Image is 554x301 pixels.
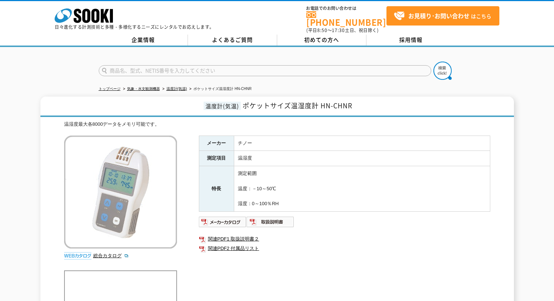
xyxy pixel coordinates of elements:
[55,25,214,29] p: 日々進化する計測技術と多種・多様化するニーズにレンタルでお応えします。
[204,102,241,110] span: 温度計(気温)
[199,216,247,228] img: メーカーカタログ
[99,35,188,46] a: 企業情報
[247,216,294,228] img: 取扱説明書
[243,101,352,110] span: ポケットサイズ温湿度計 HN-CHNR
[199,244,490,253] a: 関連PDF2 付属品リスト
[199,166,234,212] th: 特長
[99,87,121,91] a: トップページ
[234,166,490,212] td: 測定範囲 温度：－10～50℃ 湿度：0～100％RH
[199,221,247,226] a: メーカーカタログ
[317,27,327,34] span: 8:50
[408,11,469,20] strong: お見積り･お問い合わせ
[247,221,294,226] a: 取扱説明書
[366,35,456,46] a: 採用情報
[64,136,177,249] img: ポケットサイズ温湿度計 HN-CHNR
[277,35,366,46] a: 初めての方へ
[332,27,345,34] span: 17:30
[306,27,378,34] span: (平日 ～ 土日、祝日除く)
[199,234,490,244] a: 関連PDF1 取扱説明書２
[127,87,160,91] a: 気象・水文観測機器
[99,65,431,76] input: 商品名、型式、NETIS番号を入力してください
[93,253,129,258] a: 総合カタログ
[386,6,499,26] a: お見積り･お問い合わせはこちら
[64,252,91,259] img: webカタログ
[166,87,187,91] a: 温度計(気温)
[64,121,490,128] div: 温湿度最大各8000データをメモリ可能です。
[199,136,234,151] th: メーカー
[433,62,452,80] img: btn_search.png
[234,151,490,166] td: 温湿度
[394,11,491,21] span: はこちら
[304,36,339,44] span: 初めての方へ
[199,151,234,166] th: 測定項目
[306,6,386,11] span: お電話でのお問い合わせは
[188,35,277,46] a: よくあるご質問
[234,136,490,151] td: チノー
[306,11,386,26] a: [PHONE_NUMBER]
[188,85,251,93] li: ポケットサイズ温湿度計 HN-CHNR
